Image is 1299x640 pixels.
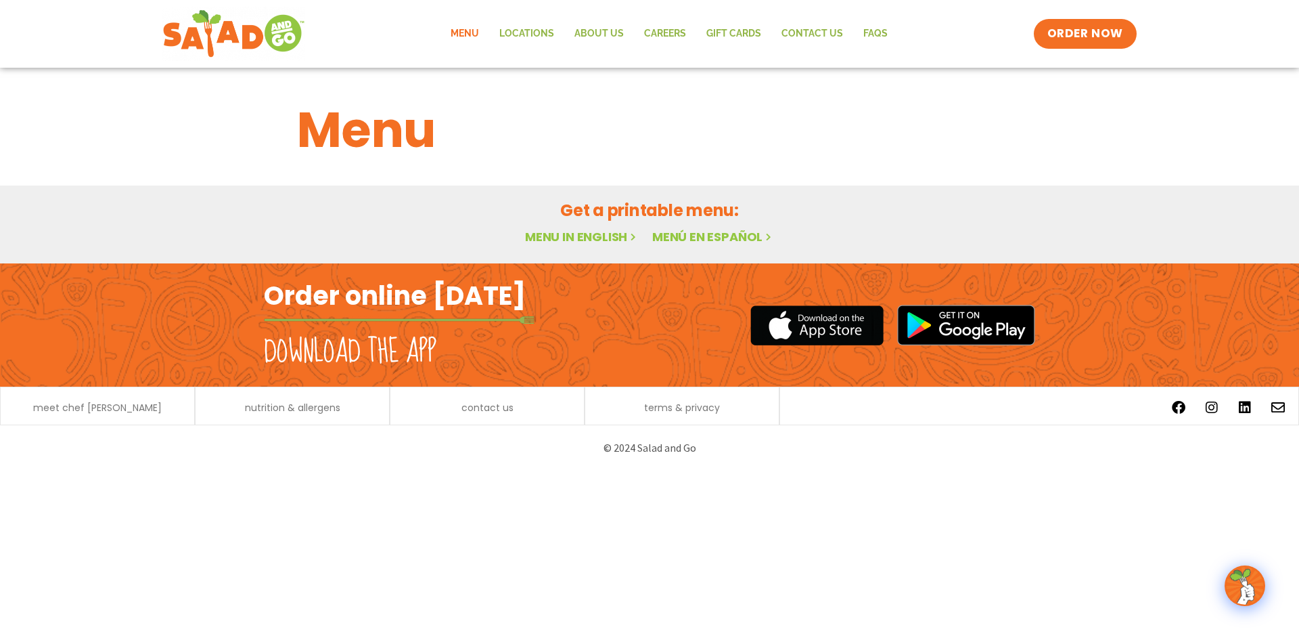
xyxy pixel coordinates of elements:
[264,316,534,324] img: fork
[644,403,720,412] a: terms & privacy
[297,198,1002,222] h2: Get a printable menu:
[440,18,489,49] a: Menu
[440,18,898,49] nav: Menu
[489,18,564,49] a: Locations
[771,18,853,49] a: Contact Us
[297,93,1002,167] h1: Menu
[264,279,526,312] h2: Order online [DATE]
[245,403,340,412] a: nutrition & allergens
[1034,19,1137,49] a: ORDER NOW
[634,18,696,49] a: Careers
[162,7,305,61] img: new-SAG-logo-768×292
[853,18,898,49] a: FAQs
[750,303,884,347] img: appstore
[33,403,162,412] a: meet chef [PERSON_NAME]
[652,228,774,245] a: Menú en español
[897,305,1035,345] img: google_play
[264,333,436,371] h2: Download the app
[461,403,514,412] a: contact us
[696,18,771,49] a: GIFT CARDS
[1047,26,1123,42] span: ORDER NOW
[1226,567,1264,605] img: wpChatIcon
[564,18,634,49] a: About Us
[271,439,1028,457] p: © 2024 Salad and Go
[525,228,639,245] a: Menu in English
